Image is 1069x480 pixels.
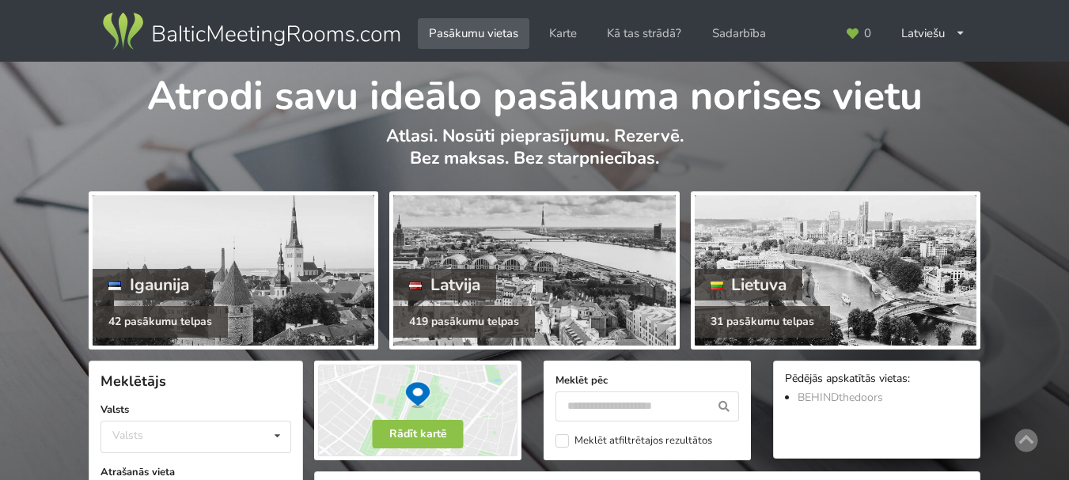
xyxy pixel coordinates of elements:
[785,372,969,387] div: Pēdējās apskatītās vietas:
[418,18,529,49] a: Pasākumu vietas
[93,306,228,338] div: 42 pasākumu telpas
[890,18,976,49] div: Latviešu
[373,420,464,448] button: Rādīt kartē
[389,191,679,350] a: Latvija 419 pasākumu telpas
[538,18,588,49] a: Karte
[691,191,980,350] a: Lietuva 31 pasākumu telpas
[555,434,712,448] label: Meklēt atfiltrētajos rezultātos
[89,62,980,122] h1: Atrodi savu ideālo pasākuma norises vietu
[695,306,830,338] div: 31 pasākumu telpas
[93,269,205,300] div: Igaunija
[864,28,871,40] span: 0
[89,125,980,186] p: Atlasi. Nosūti pieprasījumu. Rezervē. Bez maksas. Bez starpniecības.
[100,464,291,480] label: Atrašanās vieta
[701,18,777,49] a: Sadarbība
[100,372,166,391] span: Meklētājs
[393,269,496,300] div: Latvija
[100,9,403,54] img: Baltic Meeting Rooms
[393,306,535,338] div: 419 pasākumu telpas
[89,191,378,350] a: Igaunija 42 pasākumu telpas
[798,390,883,405] a: BEHINDthedoors
[112,429,143,442] div: Valsts
[314,361,521,460] img: Rādīt kartē
[695,269,803,300] div: Lietuva
[100,402,291,418] label: Valsts
[596,18,692,49] a: Kā tas strādā?
[555,372,739,388] label: Meklēt pēc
